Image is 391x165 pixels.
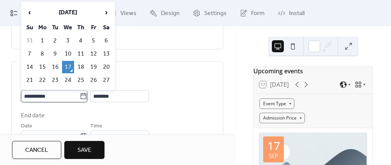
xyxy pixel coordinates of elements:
td: 11 [75,48,87,60]
span: Date [21,122,32,131]
td: 16 [49,61,61,73]
td: 15 [36,61,48,73]
td: 19 [88,61,100,73]
span: Cancel [25,146,48,155]
td: 4 [75,35,87,47]
td: 14 [24,61,36,73]
td: 9 [49,48,61,60]
td: 7 [24,48,36,60]
td: 20 [100,61,112,73]
td: 12 [88,48,100,60]
td: 6 [100,35,112,47]
span: › [101,5,112,20]
td: 4 [100,87,112,100]
td: 2 [49,35,61,47]
a: Install [272,3,310,23]
a: Settings [187,3,232,23]
button: Cancel [12,141,61,159]
span: Time [90,122,102,131]
th: Fr [88,21,100,34]
td: 29 [36,87,48,100]
td: 3 [62,35,74,47]
td: 1 [36,35,48,47]
td: 24 [62,74,74,86]
td: 26 [88,74,100,86]
td: 3 [88,87,100,100]
td: 8 [36,48,48,60]
td: 2 [75,87,87,100]
th: Th [75,21,87,34]
th: We [62,21,74,34]
span: Save [77,146,91,155]
td: 21 [24,74,36,86]
div: Sep [269,153,278,159]
td: 17 [62,61,74,73]
div: End date [21,111,45,120]
a: Design [144,3,185,23]
td: 5 [88,35,100,47]
td: 30 [49,87,61,100]
a: Views [103,3,142,23]
button: Save [64,141,105,159]
th: Sa [100,21,112,34]
th: Mo [36,21,48,34]
div: 17 [267,140,280,151]
td: 10 [62,48,74,60]
td: 13 [100,48,112,60]
th: Tu [49,21,61,34]
span: Form [251,9,265,18]
a: Form [234,3,270,23]
td: 28 [24,87,36,100]
td: 23 [49,74,61,86]
td: 1 [62,87,74,100]
td: 25 [75,74,87,86]
td: 18 [75,61,87,73]
div: Upcoming events [253,67,373,76]
th: Su [24,21,36,34]
span: Design [161,9,180,18]
span: Settings [204,9,227,18]
td: 27 [100,74,112,86]
span: Views [120,9,136,18]
td: 22 [36,74,48,86]
a: My Events [5,3,54,23]
span: ‹ [24,5,35,20]
td: 31 [24,35,36,47]
span: Install [289,9,305,18]
th: [DATE] [36,5,100,21]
